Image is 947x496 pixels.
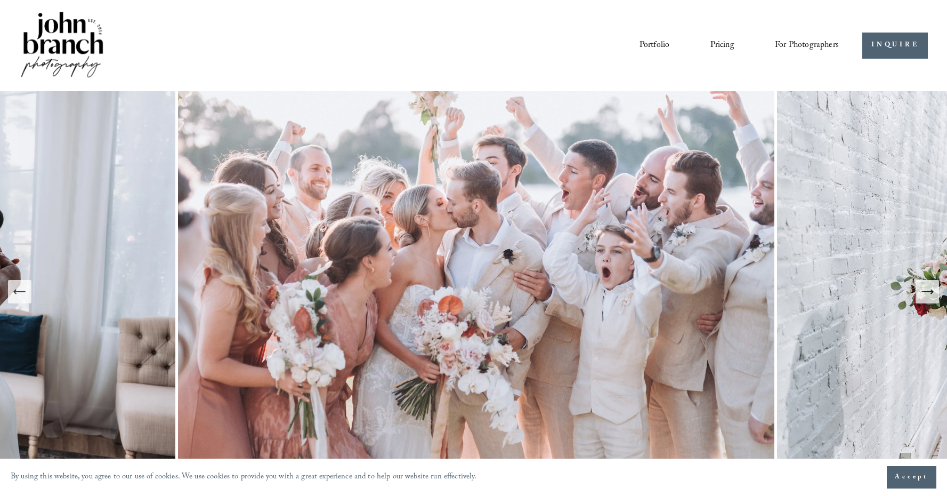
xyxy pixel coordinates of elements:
button: Previous Slide [8,280,31,303]
a: Pricing [710,36,734,54]
span: For Photographers [775,37,839,54]
img: A wedding party celebrating outdoors, featuring a bride and groom kissing amidst cheering bridesm... [175,91,777,493]
a: INQUIRE [862,33,928,59]
span: Accept [895,472,928,483]
button: Accept [887,466,936,489]
p: By using this website, you agree to our use of cookies. We use cookies to provide you with a grea... [11,470,477,485]
img: John Branch IV Photography [19,10,106,82]
button: Next Slide [916,280,939,303]
a: folder dropdown [775,36,839,54]
a: Portfolio [640,36,669,54]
